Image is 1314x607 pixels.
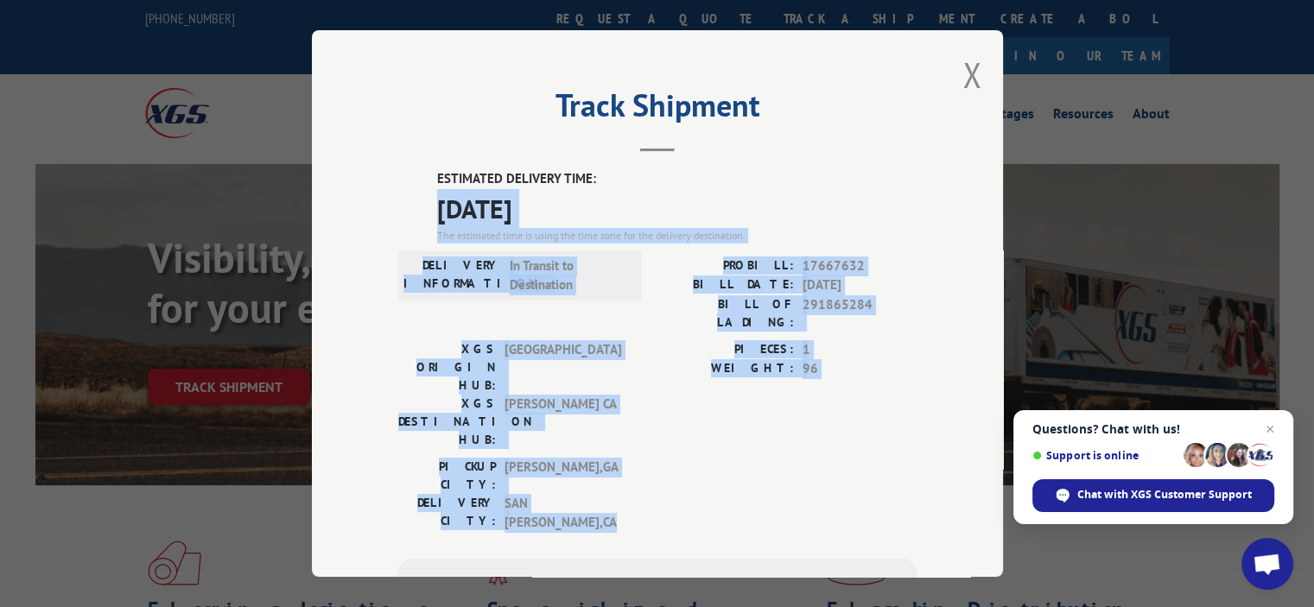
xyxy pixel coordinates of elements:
[1077,487,1252,503] span: Chat with XGS Customer Support
[657,295,794,332] label: BILL OF LADING:
[437,189,917,228] span: [DATE]
[1032,422,1274,436] span: Questions? Chat with us!
[505,395,621,449] span: [PERSON_NAME] CA
[398,340,496,395] label: XGS ORIGIN HUB:
[803,275,917,295] span: [DATE]
[1032,479,1274,512] div: Chat with XGS Customer Support
[1260,419,1280,439] span: Close chat
[803,295,917,332] span: 291865284
[803,340,917,360] span: 1
[505,340,621,395] span: [GEOGRAPHIC_DATA]
[657,340,794,360] label: PIECES:
[657,256,794,276] label: PROBILL:
[962,52,981,98] button: Close modal
[803,359,917,379] span: 96
[505,494,621,533] span: SAN [PERSON_NAME] , CA
[398,458,496,494] label: PICKUP CITY:
[437,169,917,189] label: ESTIMATED DELIVERY TIME:
[1032,449,1178,462] span: Support is online
[398,395,496,449] label: XGS DESTINATION HUB:
[505,458,621,494] span: [PERSON_NAME] , GA
[803,256,917,276] span: 17667632
[398,494,496,533] label: DELIVERY CITY:
[398,93,917,126] h2: Track Shipment
[403,256,501,295] label: DELIVERY INFORMATION:
[657,359,794,379] label: WEIGHT:
[657,275,794,295] label: BILL DATE:
[510,256,626,295] span: In Transit to Destination
[1241,538,1293,590] div: Open chat
[437,228,917,243] div: The estimated time is using the time zone for the delivery destination.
